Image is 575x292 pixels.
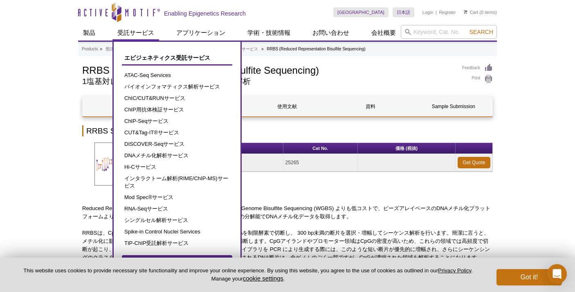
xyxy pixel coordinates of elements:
[438,267,471,274] a: Privacy Policy
[122,192,232,203] a: Mod Spec®サービス
[332,97,409,116] a: 資料
[243,275,283,282] button: cookie settings
[243,25,295,41] a: 学術・技術情報
[122,81,232,93] a: バイオインフォマティクス解析サービス
[94,143,137,186] img: Reduced Representation Bisulfite Sequencing (RRBS)
[82,204,493,221] p: Reduced Representation Bisulfite Sequencing (RRBS) は、Whole Genome Bisulfite Sequencing (WGBS) よりも...
[13,267,483,283] p: This website uses cookies to provide necessary site functionality and improve your online experie...
[122,138,232,150] a: DISCOVER-Seqサービス
[122,173,232,192] a: インタラクトーム解析(RIME/ChIP-MS)サービス
[78,25,100,41] a: 製品
[82,125,493,136] h2: RRBS Service の概要
[436,7,437,17] li: |
[458,157,490,168] a: Get Quote
[122,238,232,249] a: TIP-ChIP受託解析サービス
[82,229,493,262] p: RRBSは、CpGを含むDNAを選択的に分離するための手法で、DNAを制限酵素で切断し、 300 bp未満の断片を選択・増幅してシーケンス解析を行います。簡潔に言うと、メチル化に影響されない制限...
[82,63,454,76] h1: RRBS (Reduced Representation Bisulfite Sequencing)
[122,93,232,104] a: ChIC/CUT&RUNサービス
[469,29,493,35] span: Search
[358,143,456,154] th: 価格 (税抜)
[83,97,159,116] a: 概要
[393,7,414,17] a: 日本語
[462,75,493,84] a: Print
[112,25,159,41] a: 受託サービス
[164,10,246,17] h2: Enabling Epigenetics Research
[464,7,497,17] li: (0 items)
[462,63,493,72] a: Feedback
[439,9,456,15] a: Register
[333,7,389,17] a: [GEOGRAPHIC_DATA]
[100,47,102,51] li: »
[171,25,230,41] a: アプリケーション
[122,255,232,271] a: 受託サービス問い合わせフォーム
[124,54,210,61] span: エピジェネティクス受託サービス
[122,50,232,66] a: エピジェネティクス受託サービス
[122,150,232,161] a: DNAメチル化解析サービス
[496,269,562,285] button: Got it!
[122,115,232,127] a: ChIP-Seqサービス
[366,25,401,41] a: 会社概要
[82,45,98,53] a: Products
[122,104,232,115] a: ChIP用抗体検証サービス
[122,127,232,138] a: CUT&Tag-IT®サービス
[106,45,130,53] a: 受託サービス
[122,203,232,215] a: RNA-Seqサービス
[283,143,358,154] th: Cat No.
[464,10,467,14] img: Your Cart
[547,264,567,284] div: Open Intercom Messenger
[283,154,358,172] td: 25265
[401,25,497,39] input: Keyword, Cat. No.
[122,215,232,226] a: シングルセル解析サービス
[308,25,354,41] a: お問い合わせ
[82,78,454,85] h2: 1塩基対レベルの分解能によるDNAメチル化解析
[122,161,232,173] a: Hi-Cサービス
[467,28,496,36] button: Search
[422,9,433,15] a: Login
[122,70,232,81] a: ATAC-Seq Services
[249,97,326,116] a: 使用文献
[415,97,492,116] a: Sample Submission
[464,9,478,15] a: Cart
[261,47,264,51] li: »
[267,47,365,51] li: RRBS (Reduced Representation Bisulfite Sequencing)
[122,226,232,238] a: Spike-in Control Nuclei Services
